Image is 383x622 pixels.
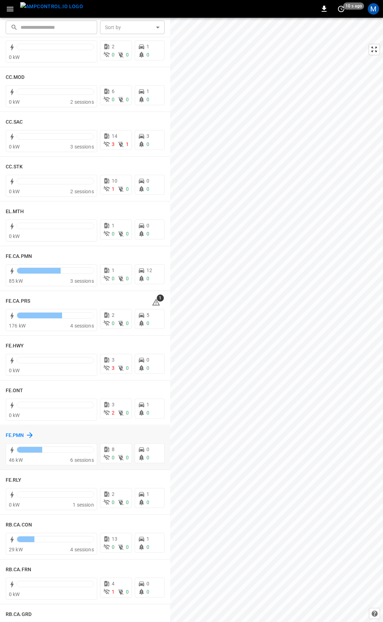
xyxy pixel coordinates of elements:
[9,502,20,508] span: 0 kW
[126,231,129,237] span: 0
[112,44,115,49] span: 2
[157,294,164,302] span: 1
[146,312,149,318] span: 5
[126,97,129,102] span: 0
[126,276,129,281] span: 0
[112,365,115,371] span: 3
[70,278,94,284] span: 3 sessions
[146,44,149,49] span: 1
[112,88,115,94] span: 6
[9,412,20,418] span: 0 kW
[146,141,149,147] span: 0
[146,447,149,452] span: 0
[126,499,129,505] span: 0
[146,410,149,416] span: 0
[146,133,149,139] span: 3
[146,186,149,192] span: 0
[6,611,32,618] h6: RB.CA.GRD
[146,178,149,184] span: 0
[70,99,94,105] span: 2 sessions
[9,233,20,239] span: 0 kW
[9,278,23,284] span: 85 kW
[146,402,149,407] span: 1
[112,312,115,318] span: 2
[112,97,115,102] span: 0
[112,231,115,237] span: 0
[70,144,94,150] span: 3 sessions
[112,223,115,228] span: 1
[146,491,149,497] span: 1
[146,97,149,102] span: 0
[146,499,149,505] span: 0
[9,144,20,150] span: 0 kW
[335,3,347,15] button: set refresh interval
[368,3,379,15] div: profile-icon
[112,491,115,497] span: 2
[146,536,149,542] span: 1
[146,581,149,586] span: 0
[112,141,115,147] span: 3
[146,52,149,58] span: 0
[343,2,364,10] span: 10 s ago
[6,432,24,439] h6: FE.PMN
[146,365,149,371] span: 0
[126,410,129,416] span: 0
[6,163,23,171] h6: CC.STK
[6,521,32,529] h6: RB.CA.CON
[9,189,20,194] span: 0 kW
[146,589,149,595] span: 0
[112,178,117,184] span: 10
[112,536,117,542] span: 13
[112,267,115,273] span: 1
[126,365,129,371] span: 0
[6,566,31,574] h6: RB.CA.FRN
[6,297,30,305] h6: FE.CA.PRS
[146,88,149,94] span: 1
[20,2,83,11] img: ampcontrol.io logo
[126,455,129,460] span: 0
[112,589,115,595] span: 1
[70,189,94,194] span: 2 sessions
[112,410,115,416] span: 2
[126,320,129,326] span: 0
[112,320,115,326] span: 0
[146,357,149,363] span: 0
[146,231,149,237] span: 0
[112,455,115,460] span: 0
[70,547,94,552] span: 4 sessions
[146,544,149,550] span: 0
[170,18,383,622] canvas: Map
[70,323,94,329] span: 4 sessions
[126,52,129,58] span: 0
[6,118,23,126] h6: CC.SAC
[112,133,117,139] span: 14
[126,141,129,147] span: 1
[126,186,129,192] span: 0
[126,589,129,595] span: 0
[9,99,20,105] span: 0 kW
[112,544,115,550] span: 0
[6,208,24,216] h6: EL.MTH
[9,368,20,373] span: 0 kW
[112,357,115,363] span: 3
[6,342,24,350] h6: FE.HWY
[112,447,115,452] span: 8
[9,591,20,597] span: 0 kW
[146,267,152,273] span: 12
[112,499,115,505] span: 0
[146,223,149,228] span: 0
[9,457,23,463] span: 46 kW
[112,276,115,281] span: 0
[112,186,115,192] span: 1
[112,52,115,58] span: 0
[9,54,20,60] span: 0 kW
[112,402,115,407] span: 3
[70,457,94,463] span: 6 sessions
[146,276,149,281] span: 0
[9,547,23,552] span: 29 kW
[6,387,23,395] h6: FE.ONT
[9,323,26,329] span: 176 kW
[146,320,149,326] span: 0
[6,74,25,81] h6: CC.MOD
[146,455,149,460] span: 0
